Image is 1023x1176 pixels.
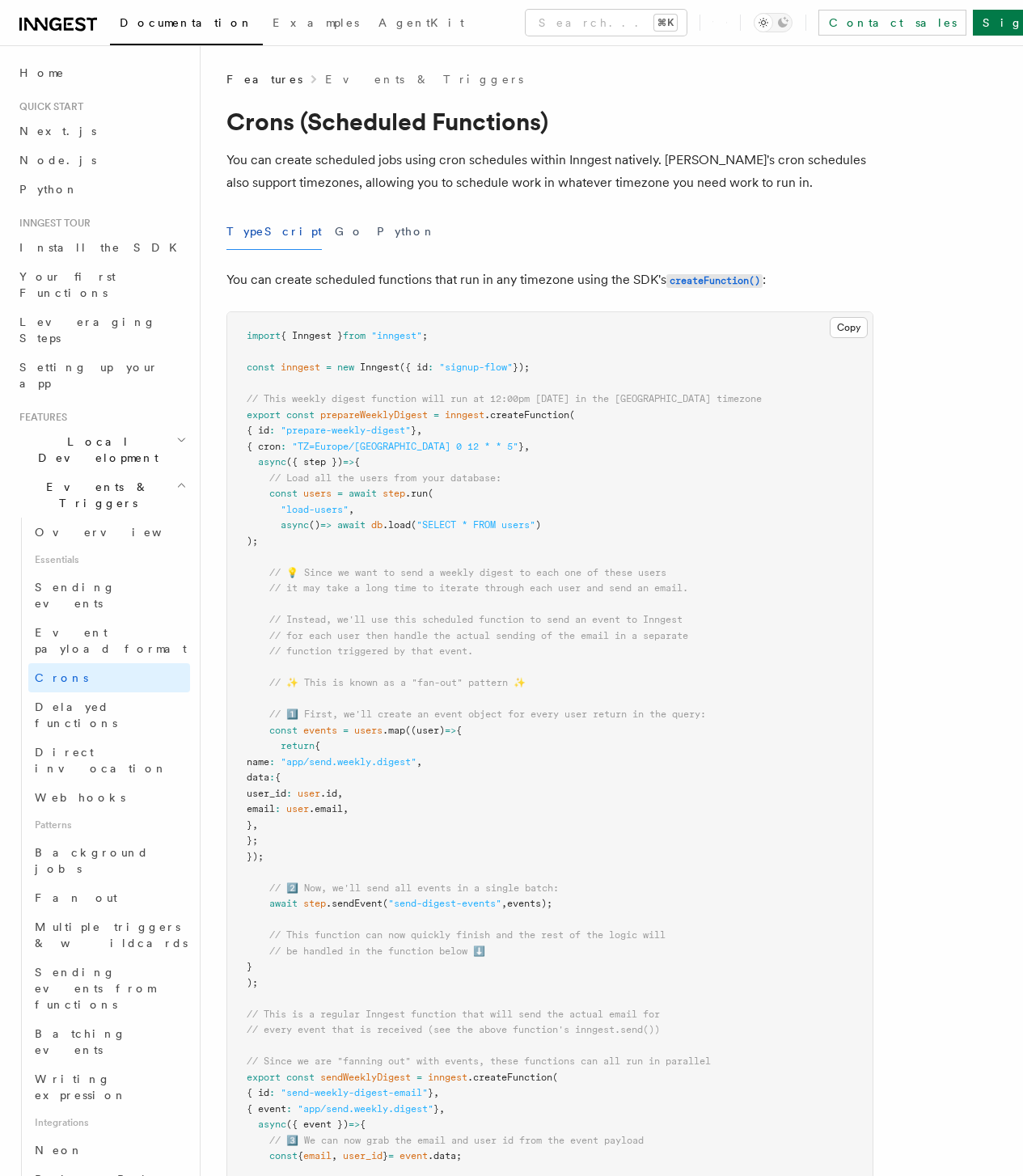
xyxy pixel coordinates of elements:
[13,146,190,175] a: Node.js
[247,330,281,341] span: import
[269,898,298,909] span: await
[247,1072,281,1083] span: export
[371,519,383,531] span: db
[286,409,315,421] span: const
[19,315,156,345] span: Leveraging Steps
[13,411,67,424] span: Features
[226,71,302,87] span: Features
[303,488,332,499] span: users
[467,1072,552,1083] span: .createFunction
[35,1072,127,1102] span: Writing expression
[405,725,445,736] span: ((user)
[35,626,187,655] span: Event payload format
[28,663,190,692] a: Crons
[28,883,190,912] a: Fan out
[247,393,762,404] span: // This weekly digest function will run at 12:00pm [DATE] in the [GEOGRAPHIC_DATA] timezone
[383,519,411,531] span: .load
[35,891,117,904] span: Fan out
[28,573,190,618] a: Sending events
[13,262,190,307] a: Your first Functions
[19,154,96,167] span: Node.js
[360,1119,366,1130] span: {
[269,614,683,625] span: // Instead, we'll use this scheduled function to send an event to Inngest
[247,409,281,421] span: export
[309,803,343,814] span: .email
[371,330,422,341] span: "inngest"
[269,645,473,657] span: // function triggered by that event.
[28,1064,190,1110] a: Writing expression
[286,803,309,814] span: user
[388,898,501,909] span: "send-digest-events"
[269,772,275,783] span: :
[666,274,763,288] code: createFunction()
[456,725,462,736] span: {
[445,725,456,736] span: =>
[298,1150,303,1161] span: {
[326,362,332,373] span: =
[281,330,343,341] span: { Inngest }
[428,488,433,499] span: (
[535,519,541,531] span: )
[269,425,275,436] span: :
[388,1150,394,1161] span: =
[269,882,559,894] span: // 2️⃣ Now, we'll send all events in a single batch:
[399,362,428,373] span: ({ id
[226,149,873,194] p: You can create scheduled jobs using cron schedules within Inngest natively. [PERSON_NAME]'s cron ...
[298,788,320,799] span: user
[416,425,422,436] span: ,
[445,409,484,421] span: inngest
[247,441,281,452] span: { cron
[399,1150,428,1161] span: event
[343,725,349,736] span: =
[247,819,252,831] span: }
[28,783,190,812] a: Webhooks
[13,175,190,204] a: Python
[428,1072,467,1083] span: inngest
[263,5,369,44] a: Examples
[281,425,411,436] span: "prepare-weekly-digest"
[286,456,343,467] span: ({ step })
[275,803,281,814] span: :
[405,488,428,499] span: .run
[369,5,474,44] a: AgentKit
[252,819,258,831] span: ,
[13,353,190,398] a: Setting up your app
[337,788,343,799] span: ,
[337,519,366,531] span: await
[666,272,763,287] a: createFunction()
[354,456,360,467] span: {
[120,16,253,29] span: Documentation
[110,5,263,45] a: Documentation
[247,1103,286,1115] span: { event
[247,1009,660,1020] span: // This is a regular Inngest function that will send the actual email for
[35,746,167,775] span: Direct invocation
[286,1103,292,1115] span: :
[28,838,190,883] a: Background jobs
[281,362,320,373] span: inngest
[411,519,416,531] span: (
[247,803,275,814] span: email
[309,519,320,531] span: ()
[13,100,83,113] span: Quick start
[13,427,190,472] button: Local Development
[281,519,309,531] span: async
[269,1087,275,1098] span: :
[383,488,405,499] span: step
[433,1087,439,1098] span: ,
[28,692,190,738] a: Delayed functions
[349,504,354,515] span: ,
[247,961,252,972] span: }
[35,791,125,804] span: Webhooks
[13,116,190,146] a: Next.js
[383,1150,388,1161] span: }
[247,772,269,783] span: data
[349,488,377,499] span: await
[439,362,513,373] span: "signup-flow"
[247,788,286,799] span: user_id
[275,772,281,783] span: {
[428,1087,433,1098] span: }
[654,15,677,31] kbd: ⌘K
[35,1027,126,1056] span: Batching events
[501,898,507,909] span: ,
[281,441,286,452] span: :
